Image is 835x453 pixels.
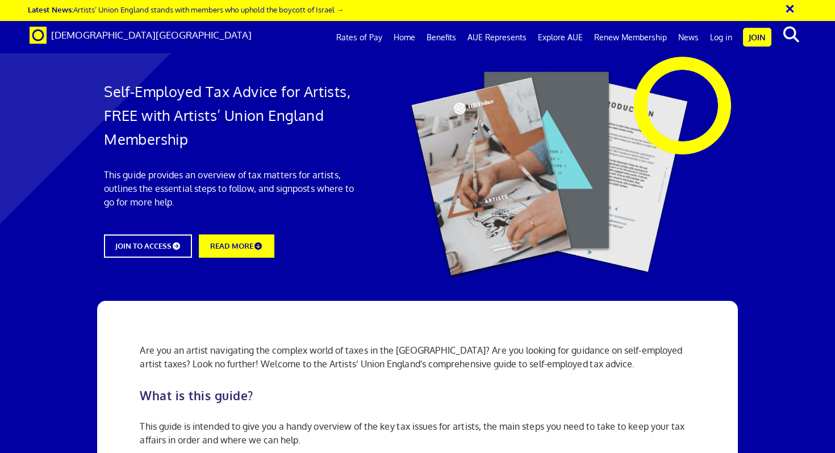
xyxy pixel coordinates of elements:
p: This guide is intended to give you a handy overview of the key tax issues for artists, the main s... [140,420,695,447]
span: [DEMOGRAPHIC_DATA][GEOGRAPHIC_DATA] [51,29,252,41]
a: Rates of Pay [331,23,388,52]
a: Brand [DEMOGRAPHIC_DATA][GEOGRAPHIC_DATA] [21,21,260,49]
a: Log in [704,23,738,52]
p: This guide provides an overview of tax matters for artists, outlines the essential steps to follo... [104,168,355,209]
h2: What is this guide? [140,389,695,402]
button: search [774,23,808,47]
p: Are you an artist navigating the complex world of taxes in the [GEOGRAPHIC_DATA]? Are you looking... [140,343,695,371]
a: News [673,23,704,52]
h1: Self-Employed Tax Advice for Artists, FREE with Artists’ Union England Membership [104,79,355,151]
a: Latest News:Artists’ Union England stands with members who uphold the boycott of Israel → [28,5,344,14]
strong: Latest News: [28,5,73,14]
a: Join [743,28,771,47]
a: AUE Represents [462,23,532,52]
a: Home [388,23,421,52]
a: Benefits [421,23,462,52]
a: JOIN TO ACCESS [104,234,192,258]
a: Explore AUE [532,23,588,52]
a: Renew Membership [588,23,673,52]
a: READ MORE [199,234,274,258]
